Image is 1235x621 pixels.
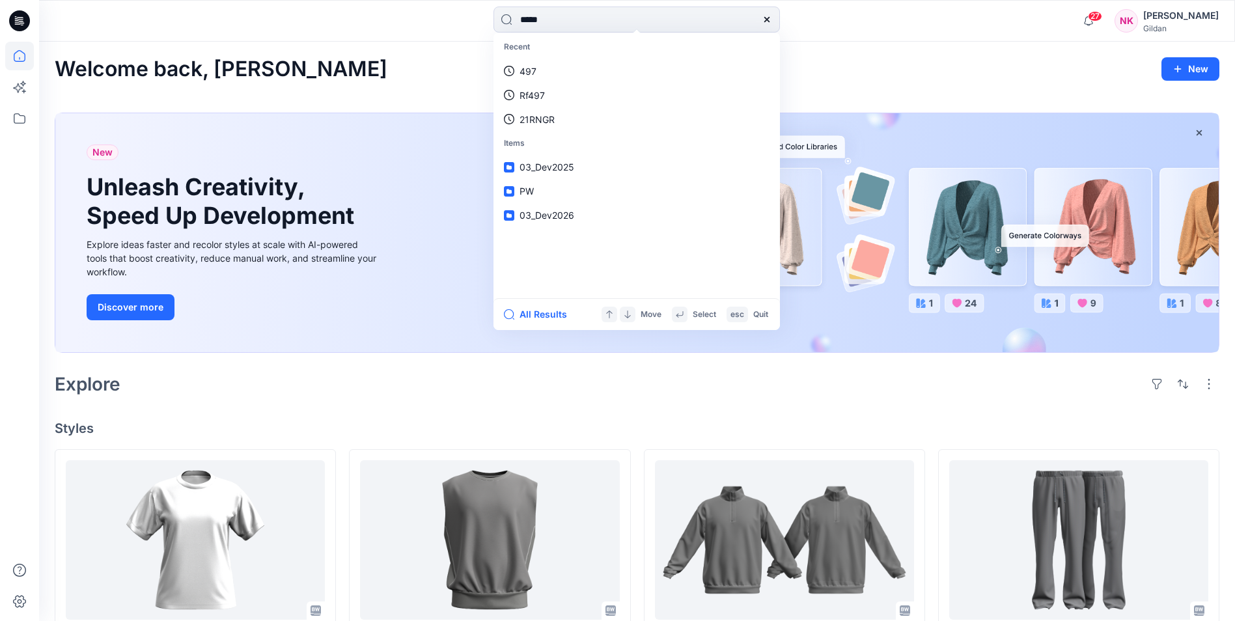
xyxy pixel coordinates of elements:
a: 03_Dev2026 [496,203,777,227]
span: 03_Dev2025 [520,161,574,172]
div: NK [1115,9,1138,33]
span: PW [520,186,534,197]
span: New [92,145,113,160]
span: 27 [1088,11,1102,21]
p: 21RNGR [520,113,555,126]
button: Discover more [87,294,174,320]
p: Select [693,308,716,322]
div: Explore ideas faster and recolor styles at scale with AI-powered tools that boost creativity, red... [87,238,380,279]
button: New [1161,57,1219,81]
button: All Results [504,307,576,322]
p: Move [641,308,661,322]
h2: Welcome back, [PERSON_NAME] [55,57,387,81]
p: Quit [753,308,768,322]
p: Recent [496,35,777,59]
h1: Unleash Creativity, Speed Up Development [87,173,360,229]
p: Rf497 [520,89,545,102]
a: RWV00 [360,460,619,620]
h4: Styles [55,421,1219,436]
a: 21RNGR [496,107,777,131]
a: DEV18810 [655,460,914,620]
a: Rf497 [496,83,777,107]
p: esc [730,308,744,322]
span: 03_Dev2026 [520,210,574,221]
h2: Explore [55,374,120,394]
a: DEV1R22 [66,460,325,620]
a: 03_Dev2025 [496,155,777,179]
div: Gildan [1143,23,1219,33]
p: 497 [520,64,536,78]
a: DEV1569_JSS - graded as AW Pant [949,460,1208,620]
p: Items [496,131,777,156]
a: PW [496,179,777,203]
a: Discover more [87,294,380,320]
div: [PERSON_NAME] [1143,8,1219,23]
a: 497 [496,59,777,83]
